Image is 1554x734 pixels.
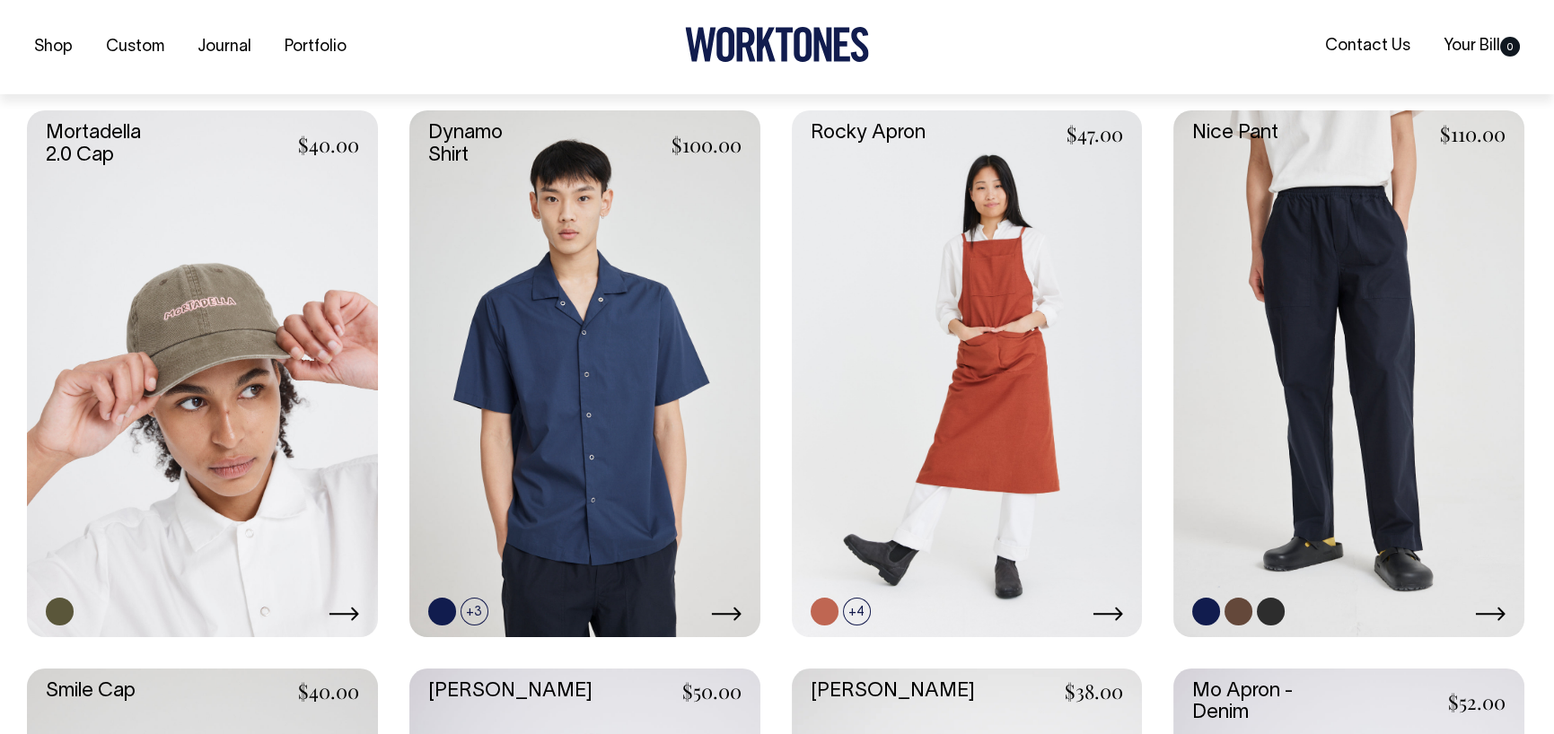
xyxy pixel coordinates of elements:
[27,32,80,62] a: Shop
[461,598,488,625] span: +3
[1436,31,1527,61] a: Your Bill0
[190,32,259,62] a: Journal
[1500,37,1520,57] span: 0
[99,32,171,62] a: Custom
[843,598,871,625] span: +4
[277,32,354,62] a: Portfolio
[1318,31,1418,61] a: Contact Us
